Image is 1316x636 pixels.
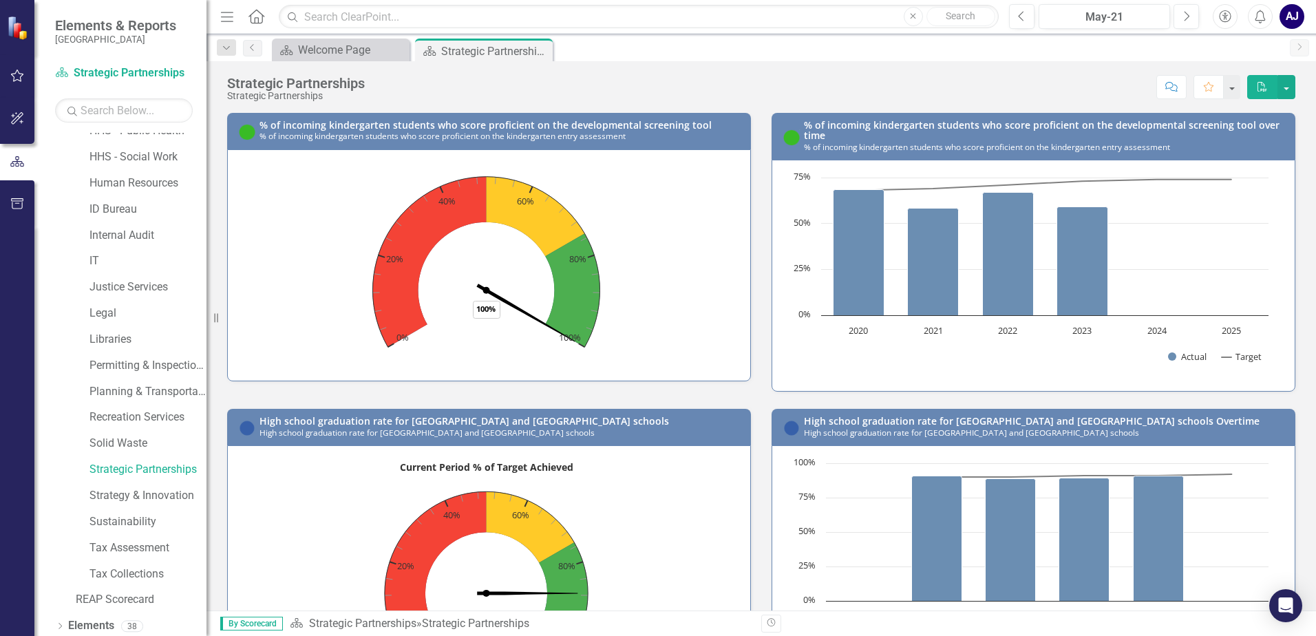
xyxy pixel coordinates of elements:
[804,427,1139,438] small: High school graduation rate for [GEOGRAPHIC_DATA] and [GEOGRAPHIC_DATA] schools
[783,420,800,436] img: No Information
[259,414,669,427] a: High school graduation rate for [GEOGRAPHIC_DATA] and [GEOGRAPHIC_DATA] schools
[924,324,943,337] text: 2021
[89,410,206,425] a: Recreation Services
[55,34,176,45] small: [GEOGRAPHIC_DATA]
[242,160,731,367] svg: Interactive chart
[569,253,586,265] text: 80%
[794,456,816,468] text: 100%
[441,43,549,60] div: Strategic Partnerships
[275,41,406,59] a: Welcome Page
[804,118,1280,142] a: % of incoming kindergarten students who score proficient on the developmental screening tool over...
[926,7,995,26] button: Search
[422,617,529,630] div: Strategic Partnerships
[89,566,206,582] a: Tax Collections
[1168,350,1207,363] button: Show Actual
[121,620,143,632] div: 38
[55,65,193,81] a: Strategic Partnerships
[76,592,206,608] a: REAP Scorecard
[396,331,409,343] text: 0%
[386,253,403,265] text: 20%
[89,384,206,400] a: Planning & Transportation
[279,5,999,29] input: Search ClearPoint...
[1043,9,1165,25] div: May-21
[227,76,365,91] div: Strategic Partnerships
[794,170,811,182] text: 75%
[786,171,1275,377] svg: Interactive chart
[798,559,816,571] text: 25%
[89,228,206,244] a: Internal Audit
[1059,478,1110,601] path: FY23, 89.3. Actual.
[794,262,811,274] text: 25%
[804,141,1170,152] small: % of incoming kindergarten students who score proficient on the kindergarten entry assessment
[89,253,206,269] a: IT
[1222,610,1241,622] text: FY25
[239,124,255,140] img: On Target
[476,284,575,343] path: 100. % of Target.
[259,130,626,141] small: % of incoming kindergarten students who score proficient on the kindergarten entry assessment
[89,436,206,452] a: Solid Waste
[89,176,206,191] a: Human Resources
[227,91,365,101] div: Strategic Partnerships
[559,331,581,343] text: 100%
[927,610,946,622] text: FY21
[798,308,811,320] text: 0%
[239,420,255,436] img: No Information
[794,216,811,229] text: 50%
[512,509,529,521] text: 60%
[834,190,884,316] path: 2020, 68.4. Actual.
[834,178,1232,316] g: Actual, series 1 of 2. Bar series with 6 bars.
[1074,610,1094,622] text: FY23
[783,129,800,146] img: On Target
[477,591,577,595] path: No value. % of Target.
[89,202,206,218] a: ID Bureau
[983,193,1034,316] path: 2022, 67. Actual.
[1269,589,1302,622] div: Open Intercom Messenger
[89,540,206,556] a: Tax Assessment
[55,17,176,34] span: Elements & Reports
[298,41,406,59] div: Welcome Page
[1134,476,1184,601] path: FY24, 90.6. Actual.
[853,610,873,622] text: FY20
[397,560,414,572] text: 20%
[558,560,575,572] text: 80%
[259,427,595,438] small: High school graduation rate for [GEOGRAPHIC_DATA] and [GEOGRAPHIC_DATA] schools
[798,490,816,502] text: 75%
[1148,610,1168,622] text: FY24
[89,462,206,478] a: Strategic Partnerships
[912,476,962,601] path: FY21, 91. Actual.
[290,616,751,632] div: »
[400,460,573,474] text: Current Period % of Target Achieved
[220,617,283,630] span: By Scorecard
[803,593,816,606] text: 0%
[1057,207,1108,316] path: 2023, 59. Actual.
[68,618,114,634] a: Elements
[804,414,1260,427] a: High school graduation rate for [GEOGRAPHIC_DATA] and [GEOGRAPHIC_DATA] schools Overtime
[55,98,193,123] input: Search Below...
[89,332,206,348] a: Libraries
[89,358,206,374] a: Permitting & Inspections
[986,478,1036,601] path: FY22, 89. Actual.
[849,324,868,337] text: 2020
[517,195,534,207] text: 60%
[242,160,736,367] div: Chart. Highcharts interactive chart.
[476,304,496,314] text: 100%
[89,514,206,530] a: Sustainability
[89,488,206,504] a: Strategy & Innovation
[1280,4,1304,29] button: AJ
[1147,324,1167,337] text: 2024
[1001,610,1020,622] text: FY22
[1039,4,1170,29] button: May-21
[1222,350,1262,363] button: Show Target
[89,279,206,295] a: Justice Services
[998,324,1017,337] text: 2022
[259,118,712,131] a: % of incoming kindergarten students who score proficient on the developmental screening tool
[786,171,1281,377] div: Chart. Highcharts interactive chart.
[443,509,460,521] text: 40%
[908,209,959,316] path: 2021, 58.2. Actual.
[89,149,206,165] a: HHS - Social Work
[309,617,416,630] a: Strategic Partnerships
[1222,324,1241,337] text: 2025
[7,15,31,39] img: ClearPoint Strategy
[438,195,456,207] text: 40%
